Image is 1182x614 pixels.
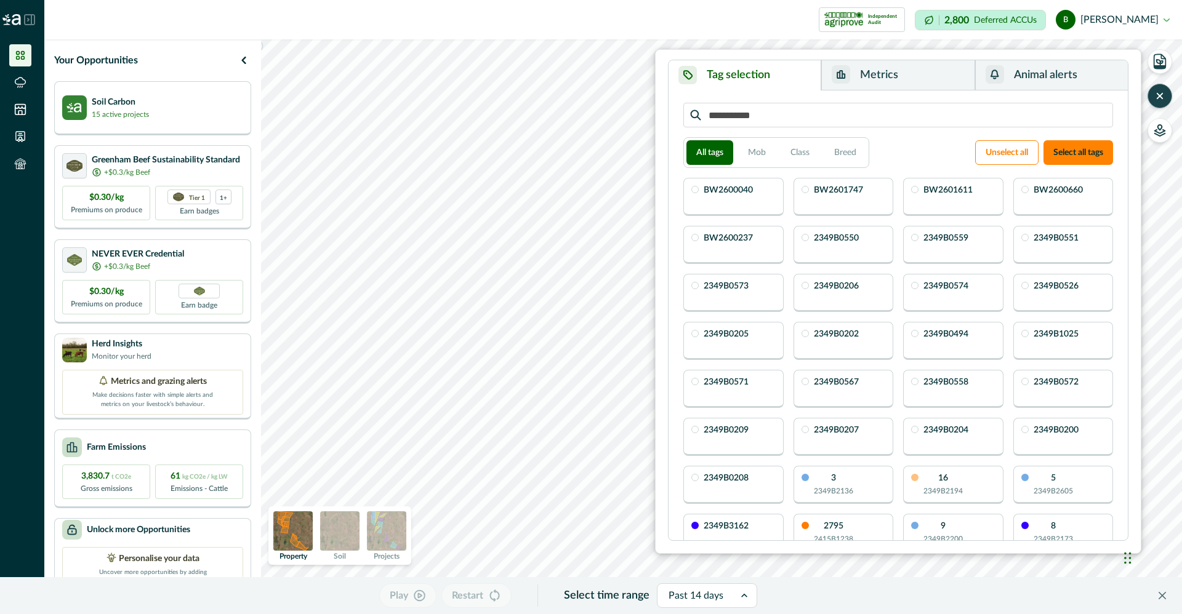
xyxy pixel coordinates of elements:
[975,60,1128,90] button: Animal alerts
[171,470,228,483] p: 61
[54,53,138,68] p: Your Opportunities
[1034,485,1073,496] p: 2349B2605
[92,248,184,261] p: NEVER EVER Credential
[379,583,436,608] button: Play
[111,375,207,388] p: Metrics and grazing alerts
[92,109,149,120] p: 15 active projects
[87,524,190,536] p: Unlock more Opportunities
[91,388,214,409] p: Make decisions faster with simple alerts and metrics on your livestock’s behaviour.
[923,533,963,544] p: 2349B2200
[119,552,199,565] p: Personalise your data
[71,298,142,309] p: Premiums on produce
[738,140,776,165] button: Mob
[104,261,150,272] p: +$0.3/kg Beef
[938,474,948,482] p: 16
[704,330,749,338] p: 2349B0205
[923,234,968,242] p: 2349B0559
[1034,330,1079,338] p: 2349B1025
[923,378,968,386] p: 2349B0558
[81,483,132,494] p: Gross emissions
[390,588,408,603] p: Play
[824,140,866,165] button: Breed
[704,522,749,530] p: 2349B3162
[1034,186,1083,194] p: BW2600660
[1120,527,1182,586] iframe: Chat Widget
[686,140,733,165] button: All tags
[1051,474,1056,482] p: 5
[171,483,228,494] p: Emissions - Cattle
[814,533,853,544] p: 2415B1238
[669,60,821,90] button: Tag selection
[320,511,360,551] img: soil preview
[1056,5,1170,34] button: bob marcus [PERSON_NAME]
[1043,140,1113,165] button: Select all tags
[1124,540,1132,576] div: Drag
[279,552,307,560] p: Property
[194,287,205,296] img: Greenham NEVER EVER certification badge
[814,282,859,290] p: 2349B0206
[180,204,219,217] p: Earn badges
[923,485,963,496] p: 2349B2194
[704,378,749,386] p: 2349B0571
[824,522,843,530] p: 2795
[819,7,905,32] button: certification logoIndependent Audit
[868,14,899,26] p: Independent Audit
[821,60,975,90] button: Metrics
[220,193,227,201] p: 1+
[974,15,1037,25] p: Deferred ACCUs
[564,588,649,604] p: Select time range
[215,189,231,204] div: more credentials avaialble
[923,282,968,290] p: 2349B0574
[334,552,346,560] p: Soil
[104,167,150,178] p: +$0.3/kg Beef
[452,588,483,603] p: Restart
[923,186,973,194] p: BW2601611
[89,285,124,298] p: $0.30/kg
[704,234,753,242] p: BW2600237
[87,441,146,454] p: Farm Emissions
[173,193,184,201] img: certification logo
[941,522,946,530] p: 9
[824,10,863,30] img: certification logo
[367,511,406,551] img: projects preview
[1152,586,1172,605] button: Close
[2,14,21,25] img: Logo
[1034,533,1073,544] p: 2349B2173
[67,254,82,266] img: certification logo
[814,485,853,496] p: 2349B2136
[1051,522,1056,530] p: 8
[781,140,819,165] button: Class
[189,193,205,201] p: Tier 1
[814,234,859,242] p: 2349B0550
[1034,426,1079,434] p: 2349B0200
[1034,282,1079,290] p: 2349B0526
[92,338,151,351] p: Herd Insights
[111,474,131,480] span: t CO2e
[273,511,313,551] img: property preview
[66,160,82,172] img: certification logo
[704,282,749,290] p: 2349B0573
[81,470,131,483] p: 3,830.7
[814,186,863,194] p: BW2601747
[181,298,217,311] p: Earn badge
[92,351,151,362] p: Monitor your herd
[182,474,228,480] span: kg CO2e / kg LW
[704,186,753,194] p: BW2600040
[71,204,142,215] p: Premiums on produce
[814,378,859,386] p: 2349B0567
[89,191,124,204] p: $0.30/kg
[1034,234,1079,242] p: 2349B0551
[814,426,859,434] p: 2349B0207
[374,552,400,560] p: Projects
[92,96,149,109] p: Soil Carbon
[1034,378,1079,386] p: 2349B0572
[92,154,240,167] p: Greenham Beef Sustainability Standard
[923,426,968,434] p: 2349B0204
[441,583,512,608] button: Restart
[975,140,1039,165] button: Unselect all
[923,330,968,338] p: 2349B0494
[831,474,836,482] p: 3
[944,15,969,25] p: 2,800
[704,426,749,434] p: 2349B0209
